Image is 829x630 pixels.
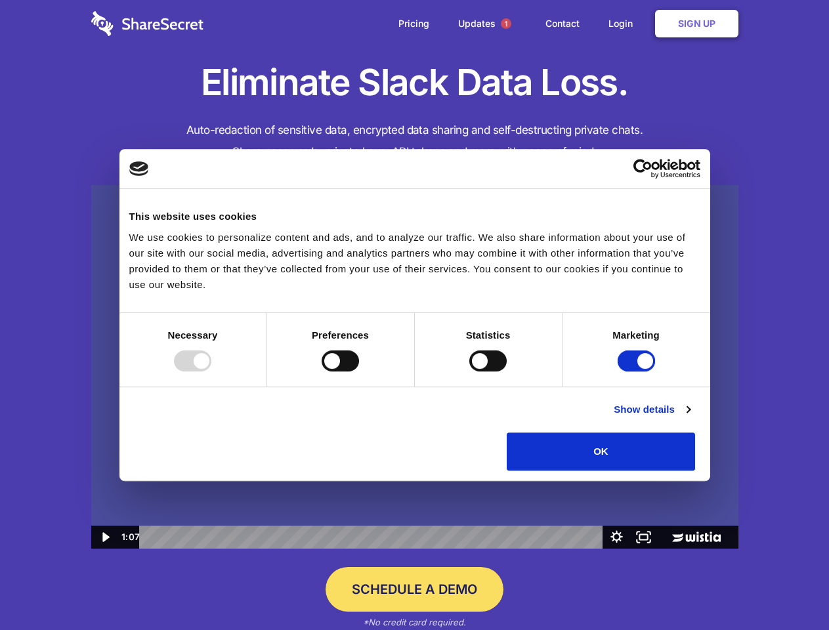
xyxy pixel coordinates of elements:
[129,230,700,293] div: We use cookies to personalize content and ads, and to analyze our traffic. We also share informat...
[91,11,203,36] img: logo-wordmark-white-trans-d4663122ce5f474addd5e946df7df03e33cb6a1c49d2221995e7729f52c070b2.svg
[91,185,738,549] img: Sharesecret
[91,119,738,163] h4: Auto-redaction of sensitive data, encrypted data sharing and self-destructing private chats. Shar...
[532,3,593,44] a: Contact
[763,564,813,614] iframe: Drift Widget Chat Controller
[150,526,597,549] div: Playbar
[312,329,369,341] strong: Preferences
[129,161,149,176] img: logo
[585,159,700,178] a: Usercentrics Cookiebot - opens in a new window
[655,10,738,37] a: Sign Up
[91,59,738,106] h1: Eliminate Slack Data Loss.
[501,18,511,29] span: 1
[385,3,442,44] a: Pricing
[507,432,695,471] button: OK
[630,526,657,549] button: Fullscreen
[466,329,511,341] strong: Statistics
[91,526,118,549] button: Play Video
[614,402,690,417] a: Show details
[363,617,466,627] em: *No credit card required.
[326,567,503,612] a: Schedule a Demo
[595,3,652,44] a: Login
[603,526,630,549] button: Show settings menu
[129,209,700,224] div: This website uses cookies
[168,329,218,341] strong: Necessary
[612,329,660,341] strong: Marketing
[657,526,738,549] a: Wistia Logo -- Learn More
